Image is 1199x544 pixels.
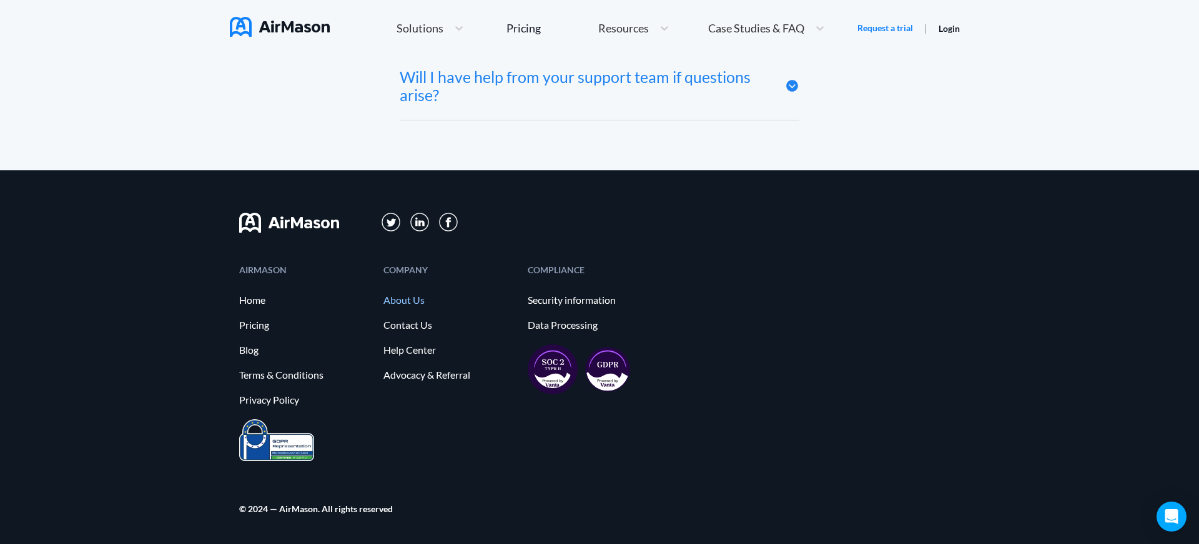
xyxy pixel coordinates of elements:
[397,22,443,34] span: Solutions
[239,294,371,306] a: Home
[383,344,515,356] a: Help Center
[383,294,515,306] a: About Us
[383,369,515,381] a: Advocacy & Referral
[924,22,927,34] span: |
[528,344,578,394] img: soc2-17851990f8204ed92eb8cdb2d5e8da73.svg
[506,22,541,34] div: Pricing
[382,213,401,232] img: svg+xml;base64,PD94bWwgdmVyc2lvbj0iMS4wIiBlbmNvZGluZz0iVVRGLTgiPz4KPHN2ZyB3aWR0aD0iMzFweCIgaGVpZ2...
[239,213,339,233] img: svg+xml;base64,PHN2ZyB3aWR0aD0iMTYwIiBoZWlnaHQ9IjMyIiB2aWV3Qm94PSIwIDAgMTYwIDMyIiBmaWxsPSJub25lIi...
[239,394,371,406] a: Privacy Policy
[506,17,541,39] a: Pricing
[528,294,659,306] a: Security information
[528,266,659,274] div: COMPLIANCE
[1157,502,1187,532] div: Open Intercom Messenger
[239,505,393,513] div: © 2024 — AirMason. All rights reserved
[410,213,430,232] img: svg+xml;base64,PD94bWwgdmVyc2lvbj0iMS4wIiBlbmNvZGluZz0iVVRGLTgiPz4KPHN2ZyB3aWR0aD0iMzFweCIgaGVpZ2...
[598,22,649,34] span: Resources
[857,22,913,34] a: Request a trial
[585,347,630,392] img: gdpr-98ea35551734e2af8fd9405dbdaf8c18.svg
[239,319,371,331] a: Pricing
[400,68,766,104] div: Will I have help from your support team if questions arise?
[439,213,458,231] img: svg+xml;base64,PD94bWwgdmVyc2lvbj0iMS4wIiBlbmNvZGluZz0iVVRGLTgiPz4KPHN2ZyB3aWR0aD0iMzBweCIgaGVpZ2...
[528,319,659,331] a: Data Processing
[239,369,371,381] a: Terms & Conditions
[239,419,314,461] img: prighter-certificate-eu-7c0b0bead1821e86115914626e15d079.png
[230,17,330,37] img: AirMason Logo
[939,23,960,34] a: Login
[383,266,515,274] div: COMPANY
[239,266,371,274] div: AIRMASON
[383,319,515,331] a: Contact Us
[239,344,371,356] a: Blog
[708,22,804,34] span: Case Studies & FAQ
